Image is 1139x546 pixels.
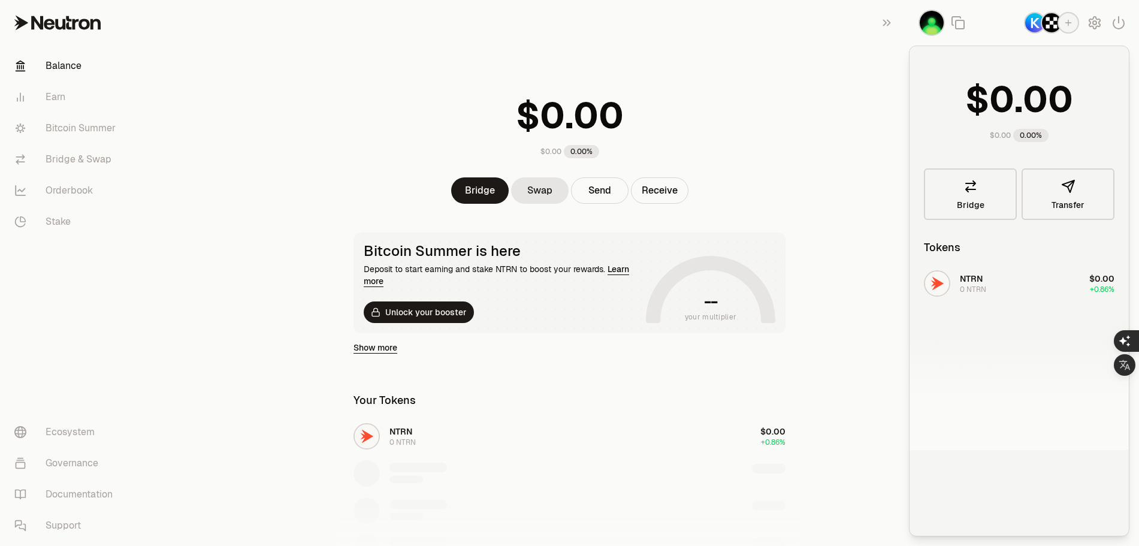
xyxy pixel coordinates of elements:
[540,147,561,156] div: $0.00
[354,342,397,354] a: Show more
[920,11,944,35] img: Titan test
[5,448,129,479] a: Governance
[364,263,641,287] div: Deposit to start earning and stake NTRN to boost your rewards.
[1024,12,1079,34] button: KeplrOKX Wallet
[704,292,718,311] h1: --
[924,239,960,256] div: Tokens
[571,177,629,204] button: Send
[364,301,474,323] button: Unlock your booster
[924,168,1017,220] a: Bridge
[5,510,129,541] a: Support
[5,417,129,448] a: Ecosystem
[685,311,737,323] span: your multiplier
[1013,129,1049,142] div: 0.00%
[511,177,569,204] a: Swap
[564,145,599,158] div: 0.00%
[354,392,416,409] div: Your Tokens
[1052,201,1084,209] span: Transfer
[5,144,129,175] a: Bridge & Swap
[5,479,129,510] a: Documentation
[1025,13,1044,32] img: Keplr
[5,175,129,206] a: Orderbook
[919,10,945,36] button: Titan test
[990,131,1011,140] div: $0.00
[1022,168,1114,220] button: Transfer
[5,82,129,113] a: Earn
[5,206,129,237] a: Stake
[364,243,641,260] div: Bitcoin Summer is here
[5,50,129,82] a: Balance
[1042,13,1061,32] img: OKX Wallet
[957,201,984,209] span: Bridge
[5,113,129,144] a: Bitcoin Summer
[451,177,509,204] a: Bridge
[631,177,688,204] button: Receive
